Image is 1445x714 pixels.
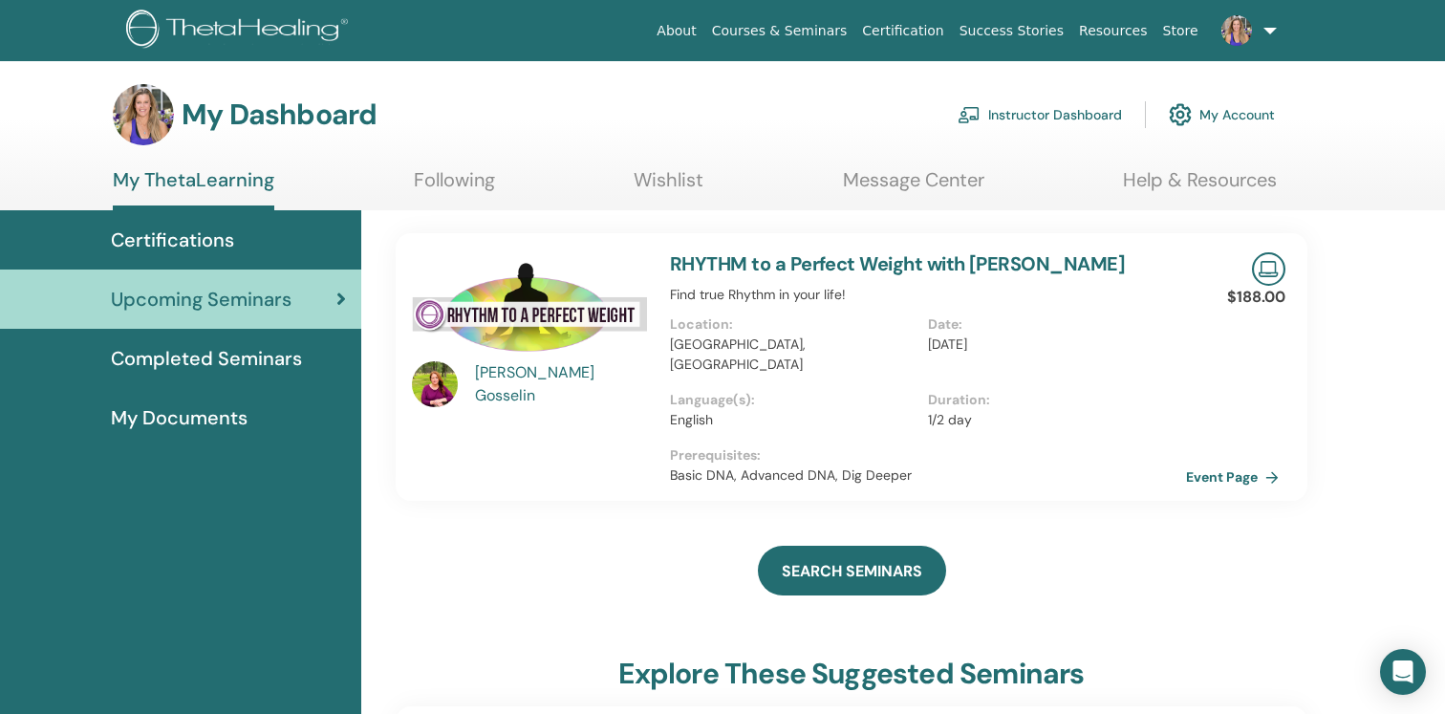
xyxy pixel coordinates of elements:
img: Live Online Seminar [1252,252,1285,286]
img: RHYTHM to a Perfect Weight [412,252,647,367]
a: My ThetaLearning [113,168,274,210]
a: [PERSON_NAME] Gosselin [475,361,652,407]
p: Location : [670,314,917,335]
h3: explore these suggested seminars [618,657,1084,691]
span: Certifications [111,226,234,254]
p: Find true Rhythm in your life! [670,285,1186,305]
p: English [670,410,917,430]
img: chalkboard-teacher.svg [958,106,981,123]
a: Following [414,168,495,206]
a: Event Page [1186,463,1286,491]
span: Upcoming Seminars [111,285,291,314]
p: Prerequisites : [670,445,1186,465]
a: Store [1155,13,1206,49]
img: cog.svg [1169,98,1192,131]
a: Help & Resources [1123,168,1277,206]
p: Duration : [928,390,1175,410]
img: logo.png [126,10,355,53]
div: Open Intercom Messenger [1380,649,1426,695]
a: RHYTHM to a Perfect Weight with [PERSON_NAME] [670,251,1125,276]
a: Certification [854,13,951,49]
p: $188.00 [1227,286,1285,309]
p: [DATE] [928,335,1175,355]
p: Basic DNA, Advanced DNA, Dig Deeper [670,465,1186,486]
img: default.jpg [1221,15,1252,46]
a: My Account [1169,94,1275,136]
a: SEARCH SEMINARS [758,546,946,595]
a: About [649,13,703,49]
h3: My Dashboard [182,97,377,132]
span: My Documents [111,403,248,432]
a: Instructor Dashboard [958,94,1122,136]
img: default.jpg [412,361,458,407]
img: default.jpg [113,84,174,145]
a: Wishlist [634,168,703,206]
p: 1/2 day [928,410,1175,430]
span: Completed Seminars [111,344,302,373]
p: Date : [928,314,1175,335]
p: Language(s) : [670,390,917,410]
span: SEARCH SEMINARS [782,561,922,581]
a: Courses & Seminars [704,13,855,49]
a: Resources [1071,13,1155,49]
p: [GEOGRAPHIC_DATA], [GEOGRAPHIC_DATA] [670,335,917,375]
a: Message Center [843,168,984,206]
a: Success Stories [952,13,1071,49]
